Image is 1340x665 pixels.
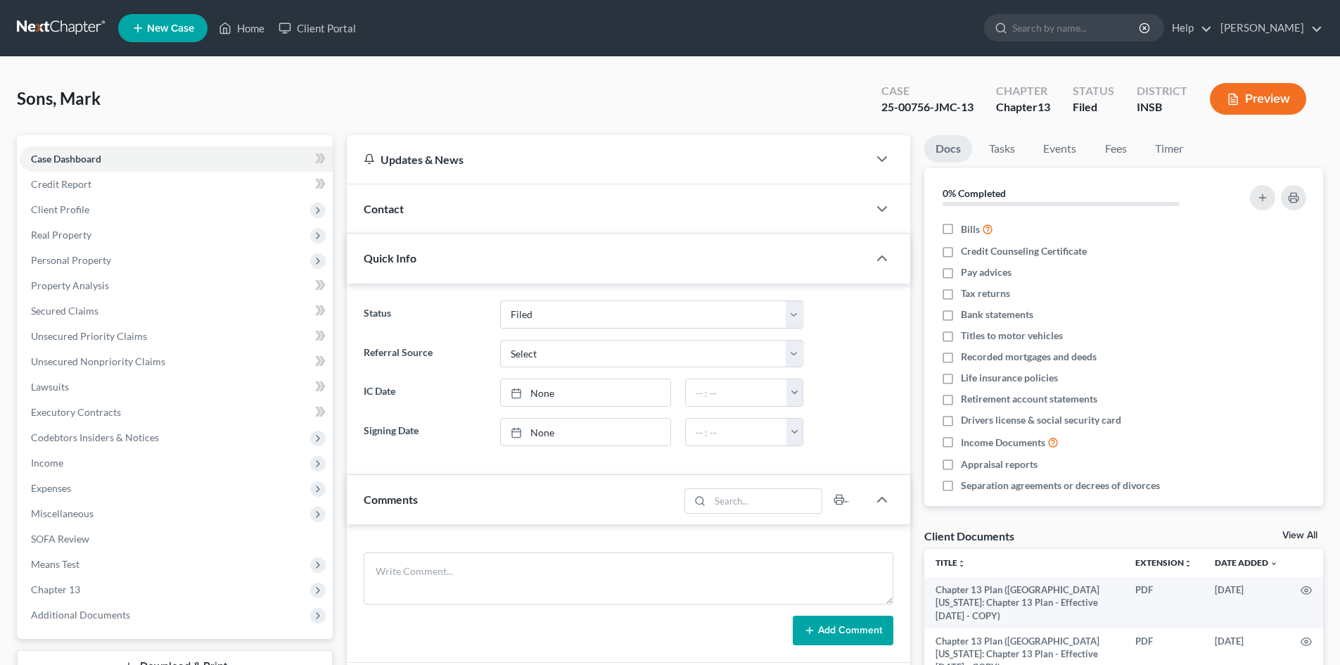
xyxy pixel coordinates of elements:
span: Comments [364,493,418,506]
span: Quick Info [364,251,416,265]
span: Additional Documents [31,609,130,621]
span: Client Profile [31,203,89,215]
a: Date Added expand_more [1215,557,1278,568]
a: Secured Claims [20,298,333,324]
span: Personal Property [31,254,111,266]
span: Recorded mortgages and deeds [961,350,1097,364]
span: Unsecured Priority Claims [31,330,147,342]
div: Client Documents [924,528,1014,543]
td: Chapter 13 Plan ([GEOGRAPHIC_DATA][US_STATE]: Chapter 13 Plan - Effective [DATE] - COPY) [924,577,1124,628]
span: Expenses [31,482,71,494]
a: None [501,419,670,445]
span: Codebtors Insiders & Notices [31,431,159,443]
span: SOFA Review [31,533,89,545]
div: Status [1073,83,1114,99]
td: [DATE] [1204,577,1289,628]
div: Chapter [996,99,1050,115]
input: -- : -- [686,419,787,445]
i: unfold_more [957,559,966,568]
span: Bank statements [961,308,1033,322]
span: Unsecured Nonpriority Claims [31,355,165,367]
span: New Case [147,23,194,34]
label: Referral Source [357,340,492,368]
span: Income Documents [961,436,1045,450]
a: Executory Contracts [20,400,333,425]
label: IC Date [357,379,492,407]
span: 13 [1038,100,1050,113]
a: Titleunfold_more [936,557,966,568]
span: Income [31,457,63,469]
a: Client Portal [272,15,363,41]
span: Pay advices [961,265,1012,279]
div: 25-00756-JMC-13 [881,99,974,115]
span: Case Dashboard [31,153,101,165]
span: Drivers license & social security card [961,413,1121,427]
div: District [1137,83,1187,99]
a: Extensionunfold_more [1135,557,1192,568]
label: Signing Date [357,418,492,446]
a: Credit Report [20,172,333,197]
span: Credit Counseling Certificate [961,244,1087,258]
strong: 0% Completed [943,187,1006,199]
a: View All [1282,531,1317,540]
span: Tax returns [961,286,1010,300]
span: Means Test [31,558,79,570]
span: Chapter 13 [31,583,80,595]
button: Add Comment [793,616,893,645]
input: Search... [710,489,822,513]
td: PDF [1124,577,1204,628]
a: Events [1032,135,1087,163]
a: SOFA Review [20,526,333,552]
span: Executory Contracts [31,406,121,418]
span: Retirement account statements [961,392,1097,406]
input: -- : -- [686,379,787,406]
span: Real Property [31,229,91,241]
div: Chapter [996,83,1050,99]
a: Property Analysis [20,273,333,298]
a: Timer [1144,135,1194,163]
span: Sons, Mark [17,88,101,108]
a: Case Dashboard [20,146,333,172]
a: Lawsuits [20,374,333,400]
div: Case [881,83,974,99]
a: Docs [924,135,972,163]
a: Unsecured Priority Claims [20,324,333,349]
button: Preview [1210,83,1306,115]
i: unfold_more [1184,559,1192,568]
input: Search by name... [1012,15,1141,41]
span: Contact [364,202,404,215]
a: Home [212,15,272,41]
span: Miscellaneous [31,507,94,519]
span: Appraisal reports [961,457,1038,471]
div: INSB [1137,99,1187,115]
span: Bills [961,222,980,236]
a: [PERSON_NAME] [1213,15,1322,41]
span: Titles to motor vehicles [961,329,1063,343]
span: Credit Report [31,178,91,190]
span: Life insurance policies [961,371,1058,385]
a: Tasks [978,135,1026,163]
a: Help [1165,15,1212,41]
span: Property Analysis [31,279,109,291]
a: None [501,379,670,406]
span: Lawsuits [31,381,69,393]
span: Secured Claims [31,305,98,317]
div: Filed [1073,99,1114,115]
span: Separation agreements or decrees of divorces [961,479,1160,493]
label: Status [357,300,492,329]
a: Fees [1093,135,1138,163]
div: Updates & News [364,152,851,167]
i: expand_more [1270,559,1278,568]
a: Unsecured Nonpriority Claims [20,349,333,374]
